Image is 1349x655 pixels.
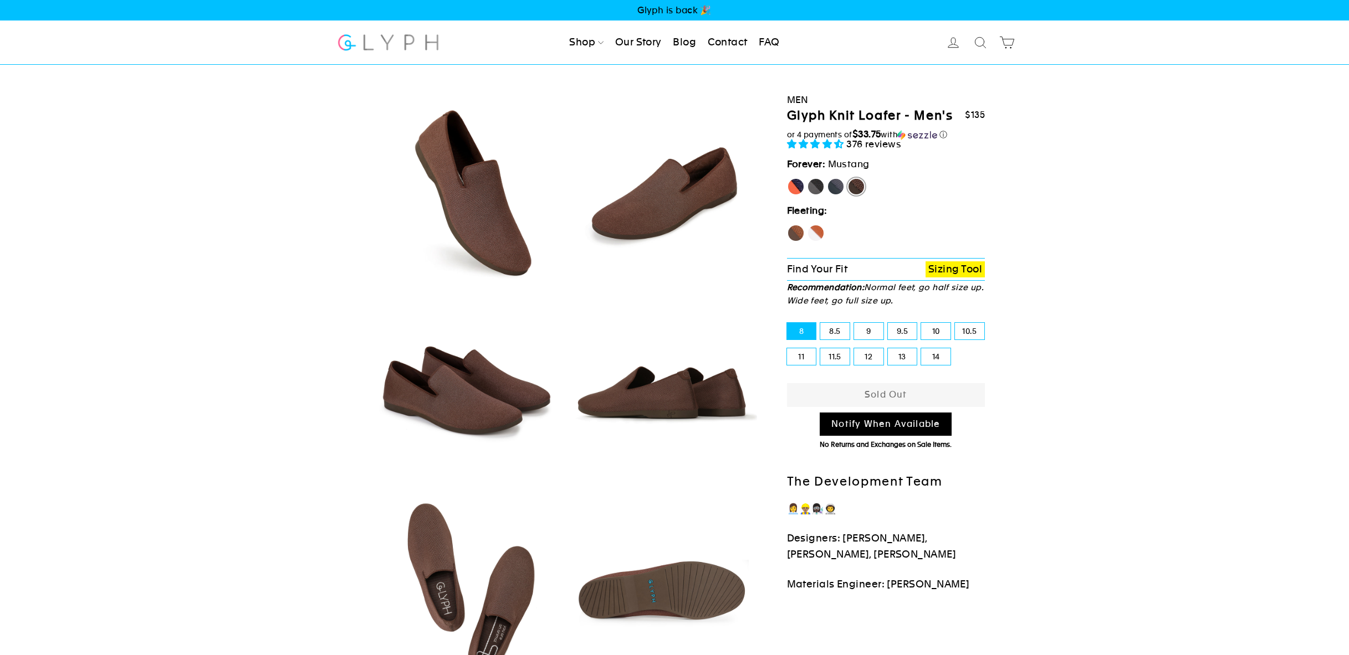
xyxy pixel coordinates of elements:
[787,129,985,140] div: or 4 payments of$33.75withSezzle Click to learn more about Sezzle
[336,28,440,57] img: Glyph
[865,389,907,400] span: Sold Out
[611,30,666,55] a: Our Story
[703,30,752,55] a: Contact
[921,348,951,365] label: 14
[854,323,883,339] label: 9
[787,474,985,490] h2: The Development Team
[787,178,805,195] label: [PERSON_NAME]
[955,323,984,339] label: 10.5
[787,138,847,149] span: 4.73 stars
[897,130,937,140] img: Sezzle
[568,97,757,286] img: Mustang
[847,178,865,195] label: Mustang
[754,30,784,55] a: FAQ
[787,205,827,216] strong: Fleeting:
[807,178,825,195] label: Panther
[807,224,825,242] label: Fox
[787,224,805,242] label: Hawk
[888,348,917,365] label: 13
[820,412,952,436] a: Notify When Available
[787,383,985,407] button: Sold Out
[787,323,816,339] label: 8
[369,97,558,286] img: Mustang
[787,129,985,140] div: or 4 payments of with
[787,576,985,592] p: Materials Engineer: [PERSON_NAME]
[888,323,917,339] label: 9.5
[926,261,985,277] a: Sizing Tool
[921,323,951,339] label: 10
[787,92,985,107] div: Men
[787,158,826,169] strong: Forever:
[787,281,985,307] p: Normal feet, go half size up. Wide feet, go full size up.
[820,348,850,365] label: 11.5
[965,110,985,120] span: $135
[568,296,757,485] img: Mustang
[369,296,558,485] img: Mustang
[668,30,701,55] a: Blog
[846,138,901,149] span: 376 reviews
[787,501,985,517] p: 👩‍💼👷🏽‍♂️👩🏿‍🔬👨‍🚀
[827,178,845,195] label: Rhino
[565,30,784,55] ul: Primary
[787,530,985,563] p: Designers: [PERSON_NAME], [PERSON_NAME], [PERSON_NAME]
[828,158,870,169] span: Mustang
[787,263,848,275] span: Find Your Fit
[565,30,608,55] a: Shop
[787,108,953,124] h1: Glyph Knit Loafer - Men's
[852,128,881,140] span: $33.75
[787,348,816,365] label: 11
[820,441,952,448] span: No Returns and Exchanges on Sale Items.
[787,282,865,292] strong: Recommendation:
[820,323,850,339] label: 8.5
[854,348,883,365] label: 12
